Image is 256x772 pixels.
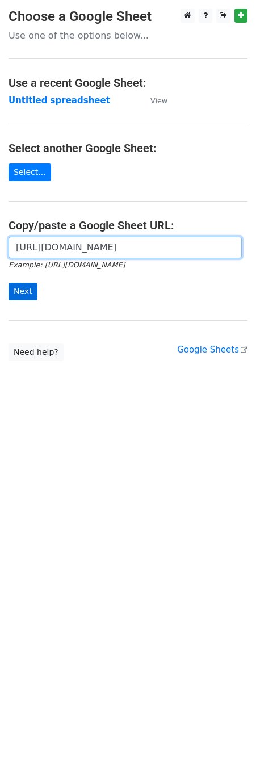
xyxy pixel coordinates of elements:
a: View [139,95,167,106]
input: Paste your Google Sheet URL here [9,237,242,258]
a: Need help? [9,343,64,361]
a: Untitled spreadsheet [9,95,110,106]
h3: Choose a Google Sheet [9,9,247,25]
input: Next [9,283,37,300]
h4: Copy/paste a Google Sheet URL: [9,219,247,232]
a: Google Sheets [177,345,247,355]
a: Select... [9,163,51,181]
h4: Select another Google Sheet: [9,141,247,155]
p: Use one of the options below... [9,30,247,41]
small: View [150,96,167,105]
small: Example: [URL][DOMAIN_NAME] [9,261,125,269]
h4: Use a recent Google Sheet: [9,76,247,90]
iframe: Chat Widget [199,718,256,772]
